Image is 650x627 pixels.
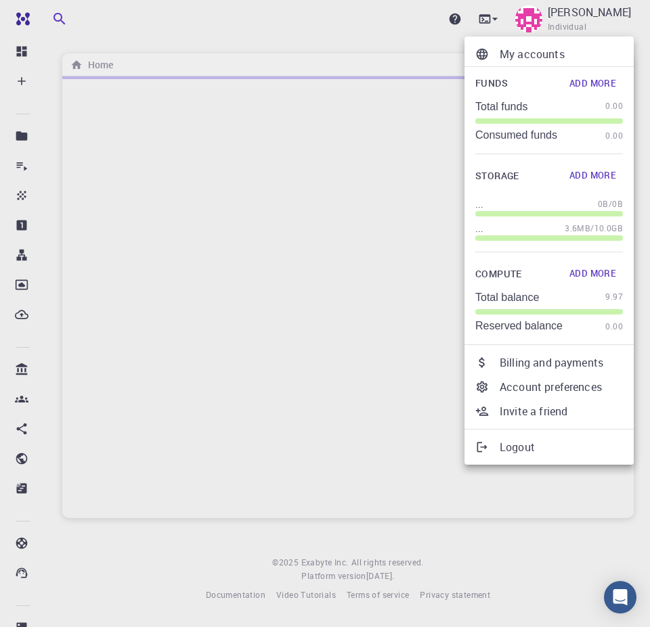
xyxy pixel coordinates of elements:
[464,350,634,375] a: Billing and payments
[605,99,623,113] span: 0.00
[500,379,623,395] p: Account preferences
[475,101,527,113] p: Total funds
[609,198,612,211] span: /
[464,42,634,66] a: My accounts
[563,72,623,94] button: Add More
[464,375,634,399] a: Account preferences
[475,320,563,332] p: Reserved balance
[475,129,557,141] p: Consumed funds
[500,439,623,455] p: Logout
[475,198,483,211] p: ...
[590,222,594,235] span: /
[475,292,539,304] p: Total balance
[612,198,623,211] span: 0B
[475,266,522,283] span: Compute
[475,168,519,185] span: Storage
[500,354,623,371] p: Billing and payments
[604,581,636,613] div: Open Intercom Messenger
[475,75,508,92] span: Funds
[605,129,623,143] span: 0.00
[500,403,623,419] p: Invite a friend
[475,222,483,235] p: ...
[464,435,634,459] a: Logout
[565,222,590,235] span: 3.6MB
[563,165,623,187] button: Add More
[605,320,623,333] span: 0.00
[500,46,623,62] p: My accounts
[594,222,623,235] span: 10.0GB
[563,263,623,285] button: Add More
[598,198,609,211] span: 0B
[605,290,623,304] span: 9.97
